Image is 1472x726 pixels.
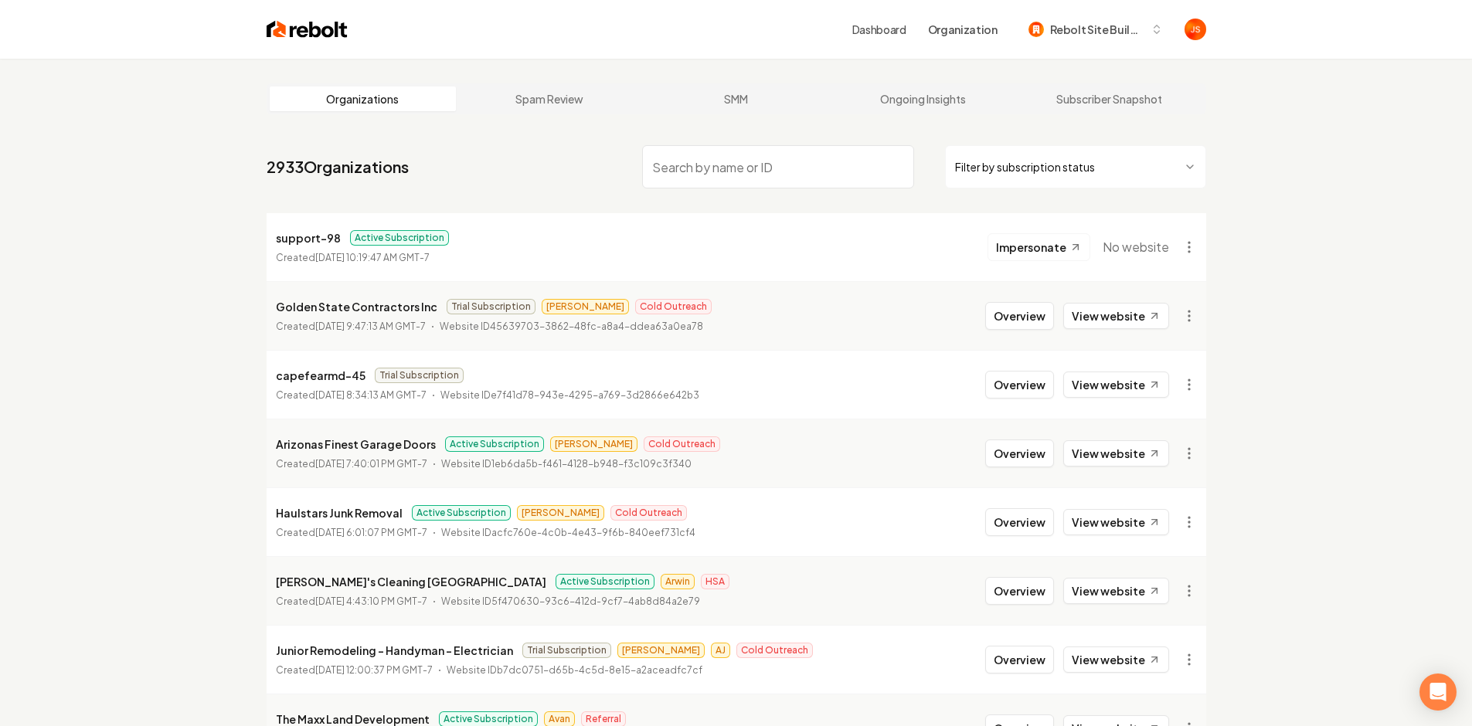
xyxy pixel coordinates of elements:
time: [DATE] 12:00:37 PM GMT-7 [315,664,433,676]
a: View website [1063,578,1169,604]
span: Cold Outreach [736,643,813,658]
span: Arwin [661,574,695,589]
p: Created [276,663,433,678]
button: Open user button [1185,19,1206,40]
span: Rebolt Site Builder [1050,22,1144,38]
time: [DATE] 9:47:13 AM GMT-7 [315,321,426,332]
span: Active Subscription [350,230,449,246]
button: Overview [985,508,1054,536]
p: Junior Remodeling - Handyman - Electrician [276,641,513,660]
button: Organization [919,15,1007,43]
span: [PERSON_NAME] [617,643,705,658]
p: support-98 [276,229,341,247]
a: Organizations [270,87,457,111]
img: James Shamoun [1185,19,1206,40]
button: Overview [985,371,1054,399]
span: No website [1103,238,1169,256]
a: SMM [643,87,830,111]
span: AJ [711,643,730,658]
a: View website [1063,646,1169,673]
span: Cold Outreach [610,505,687,521]
button: Overview [985,646,1054,673]
p: Arizonas Finest Garage Doors [276,435,436,453]
span: Active Subscription [556,574,654,589]
img: Rebolt Logo [267,19,348,40]
a: Spam Review [456,87,643,111]
button: Overview [985,439,1054,467]
time: [DATE] 10:19:47 AM GMT-7 [315,252,430,263]
a: Subscriber Snapshot [1016,87,1203,111]
span: Active Subscription [445,436,544,452]
p: Created [276,388,427,403]
span: [PERSON_NAME] [550,436,637,452]
a: Dashboard [852,22,906,37]
p: Created [276,525,427,541]
span: Trial Subscription [522,643,611,658]
button: Overview [985,577,1054,605]
p: Created [276,319,426,334]
img: Rebolt Site Builder [1028,22,1044,37]
button: Overview [985,302,1054,330]
p: Website ID 45639703-3862-48fc-a8a4-ddea63a0ea78 [440,319,703,334]
p: Created [276,250,430,266]
a: View website [1063,440,1169,466]
a: View website [1063,509,1169,535]
p: capefearmd-45 [276,366,365,385]
time: [DATE] 7:40:01 PM GMT-7 [315,458,427,470]
span: [PERSON_NAME] [517,505,604,521]
time: [DATE] 6:01:07 PM GMT-7 [315,527,427,538]
p: Website ID 5f470630-93c6-412d-9cf7-4ab8d84a2e79 [441,594,700,609]
span: HSA [701,574,729,589]
p: Website ID acfc760e-4c0b-4e43-9f6b-840eef731cf4 [441,525,695,541]
time: [DATE] 4:43:10 PM GMT-7 [315,595,427,607]
p: [PERSON_NAME]'s Cleaning [GEOGRAPHIC_DATA] [276,572,546,591]
div: Open Intercom Messenger [1419,673,1457,711]
p: Created [276,594,427,609]
a: 2933Organizations [267,156,409,178]
span: Impersonate [996,239,1066,255]
p: Created [276,456,427,472]
span: Trial Subscription [375,368,464,383]
a: Ongoing Insights [829,87,1016,111]
span: Cold Outreach [644,436,720,452]
span: [PERSON_NAME] [542,299,629,314]
button: Impersonate [988,233,1090,261]
input: Search by name or ID [642,145,914,188]
span: Active Subscription [412,505,511,521]
a: View website [1063,303,1169,329]
p: Website ID b7dc0751-d65b-4c5d-8e15-a2aceadfc7cf [447,663,702,678]
span: Cold Outreach [635,299,712,314]
p: Website ID 1eb6da5b-f461-4128-b948-f3c109c3f340 [441,456,692,472]
span: Trial Subscription [447,299,535,314]
p: Golden State Contractors Inc [276,297,437,316]
time: [DATE] 8:34:13 AM GMT-7 [315,389,427,401]
p: Website ID e7f41d78-943e-4295-a769-3d2866e642b3 [440,388,699,403]
p: Haulstars Junk Removal [276,504,403,522]
a: View website [1063,371,1169,398]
